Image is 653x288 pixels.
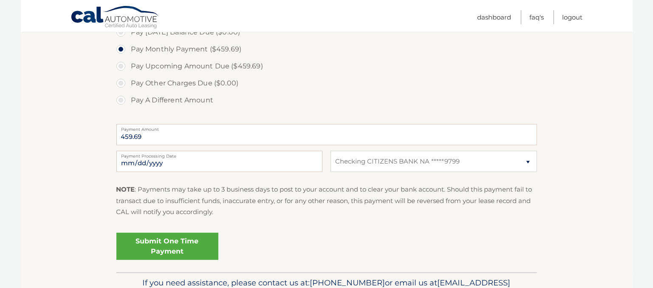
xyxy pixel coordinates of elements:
[478,10,512,24] a: Dashboard
[116,184,537,217] p: : Payments may take up to 3 business days to post to your account and to clear your bank account....
[310,278,385,288] span: [PHONE_NUMBER]
[116,124,537,131] label: Payment Amount
[116,92,537,109] label: Pay A Different Amount
[116,233,218,260] a: Submit One Time Payment
[116,41,537,58] label: Pay Monthly Payment ($459.69)
[116,185,135,193] strong: NOTE
[116,151,322,172] input: Payment Date
[116,75,537,92] label: Pay Other Charges Due ($0.00)
[530,10,544,24] a: FAQ's
[116,58,537,75] label: Pay Upcoming Amount Due ($459.69)
[116,24,537,41] label: Pay [DATE] Balance Due ($0.00)
[563,10,583,24] a: Logout
[116,151,322,158] label: Payment Processing Date
[71,6,160,30] a: Cal Automotive
[116,124,537,145] input: Payment Amount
